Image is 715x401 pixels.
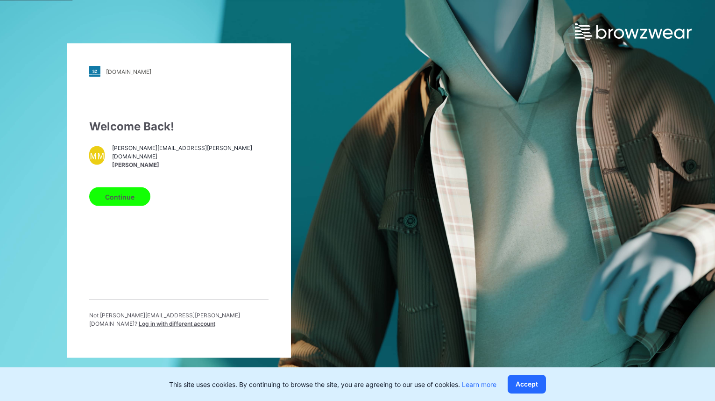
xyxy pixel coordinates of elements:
[169,380,496,389] p: This site uses cookies. By continuing to browse the site, you are agreeing to our use of cookies.
[462,380,496,388] a: Learn more
[89,311,269,328] p: Not [PERSON_NAME][EMAIL_ADDRESS][PERSON_NAME][DOMAIN_NAME] ?
[89,187,150,206] button: Continue
[106,68,151,75] div: [DOMAIN_NAME]
[139,320,215,327] span: Log in with different account
[112,160,268,169] span: [PERSON_NAME]
[508,375,546,394] button: Accept
[575,23,692,40] img: browzwear-logo.e42bd6dac1945053ebaf764b6aa21510.svg
[89,146,105,165] div: MM
[112,143,268,160] span: [PERSON_NAME][EMAIL_ADDRESS][PERSON_NAME][DOMAIN_NAME]
[89,66,269,77] a: [DOMAIN_NAME]
[89,66,100,77] img: stylezone-logo.562084cfcfab977791bfbf7441f1a819.svg
[89,118,269,135] div: Welcome Back!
